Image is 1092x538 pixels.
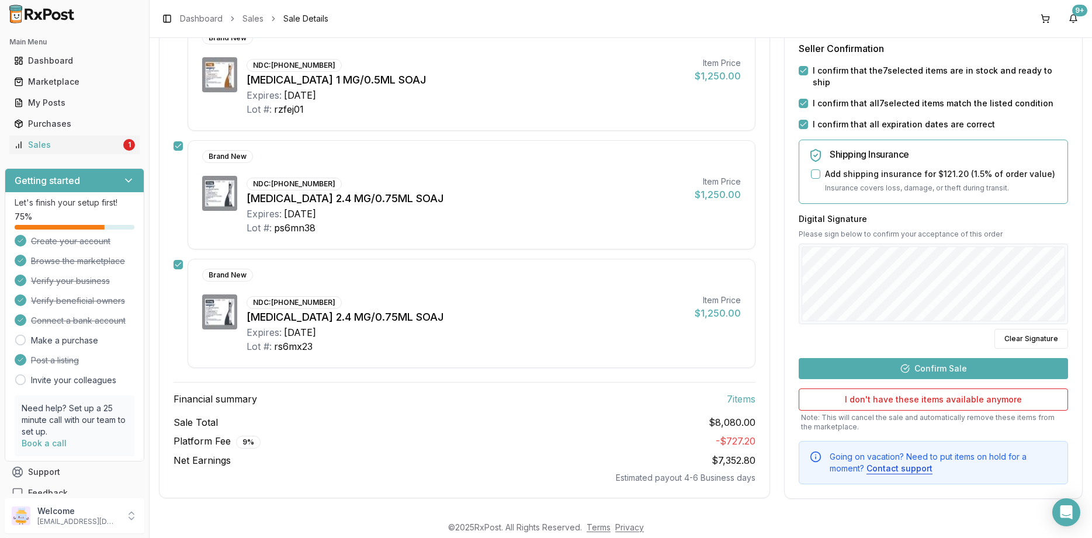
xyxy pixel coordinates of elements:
nav: breadcrumb [180,13,328,25]
label: I confirm that all expiration dates are correct [813,119,995,130]
a: Dashboard [9,50,140,71]
div: ps6mn38 [274,221,316,235]
img: User avatar [12,506,30,525]
div: 9 % [236,436,261,449]
div: Expires: [247,88,282,102]
span: Platform Fee [174,434,261,449]
button: Confirm Sale [799,357,1068,379]
div: [DATE] [284,325,316,339]
div: [MEDICAL_DATA] 2.4 MG/0.75ML SOAJ [247,309,685,325]
div: NDC: [PHONE_NUMBER] [247,296,342,309]
span: Financial summary [174,392,257,406]
div: rs6mx23 [274,339,313,353]
a: Sales1 [9,134,140,155]
div: Item Price [695,294,741,306]
span: 7 item s [727,392,755,406]
button: Sales1 [5,136,144,154]
div: Going on vacation? Need to put items on hold for a moment? [830,450,1058,474]
button: Feedback [5,483,144,504]
img: Wegovy 2.4 MG/0.75ML SOAJ [202,294,237,329]
p: Please sign below to confirm your acceptance of this order [799,229,1068,238]
div: [MEDICAL_DATA] 1 MG/0.5ML SOAJ [247,72,685,88]
span: - $727.20 [716,435,755,447]
img: Wegovy 2.4 MG/0.75ML SOAJ [202,176,237,211]
span: $8,080.00 [709,415,755,429]
p: Welcome [37,505,119,517]
button: Dashboard [5,51,144,70]
div: Brand New [202,32,253,44]
div: $1,250.00 [695,188,741,202]
h2: Main Menu [9,37,140,47]
a: Privacy [615,522,644,532]
div: [MEDICAL_DATA] 2.4 MG/0.75ML SOAJ [247,190,685,207]
div: NDC: [PHONE_NUMBER] [247,59,342,72]
label: I confirm that the 7 selected items are in stock and ready to ship [813,65,1068,88]
button: Clear Signature [994,328,1068,348]
span: $7,352.80 [712,454,755,466]
div: 1 [123,139,135,151]
div: [DATE] [284,207,316,221]
div: Lot #: [247,221,272,235]
span: Connect a bank account [31,315,126,327]
span: Browse the marketplace [31,255,125,267]
p: Note: This will cancel the sale and automatically remove these items from the marketplace. [799,412,1068,431]
img: Wegovy 1 MG/0.5ML SOAJ [202,57,237,92]
h3: Getting started [15,173,80,188]
label: I confirm that all 7 selected items match the listed condition [813,98,1053,109]
button: My Posts [5,93,144,112]
p: Let's finish your setup first! [15,197,134,209]
div: Lot #: [247,102,272,116]
button: Marketplace [5,72,144,91]
span: Net Earnings [174,453,231,467]
button: Purchases [5,114,144,133]
span: Verify your business [31,275,110,287]
label: Add shipping insurance for $121.20 ( 1.5 % of order value) [825,168,1055,180]
div: Estimated payout 4-6 Business days [174,472,755,484]
p: Need help? Set up a 25 minute call with our team to set up. [22,402,127,438]
div: My Posts [14,97,135,109]
h5: Shipping Insurance [830,150,1058,159]
h3: Seller Confirmation [799,41,1068,55]
a: Dashboard [180,13,223,25]
button: Contact support [866,462,932,474]
a: Marketplace [9,71,140,92]
button: Support [5,461,144,483]
div: Purchases [14,118,135,130]
a: Purchases [9,113,140,134]
div: Dashboard [14,55,135,67]
div: Marketplace [14,76,135,88]
div: $1,250.00 [695,306,741,320]
a: Terms [587,522,611,532]
button: I don't have these items available anymore [799,388,1068,410]
div: Brand New [202,150,253,163]
a: My Posts [9,92,140,113]
img: RxPost Logo [5,5,79,23]
div: Expires: [247,207,282,221]
a: Sales [242,13,264,25]
span: Feedback [28,487,68,499]
div: NDC: [PHONE_NUMBER] [247,178,342,190]
span: Create your account [31,235,110,247]
div: Brand New [202,269,253,282]
div: Lot #: [247,339,272,353]
div: $1,250.00 [695,69,741,83]
div: [DATE] [284,88,316,102]
div: Item Price [695,57,741,69]
span: 75 % [15,211,32,223]
a: Book a call [22,438,67,448]
p: Insurance covers loss, damage, or theft during transit. [825,182,1058,194]
span: Sale Details [283,13,328,25]
div: rzfej01 [274,102,304,116]
div: Sales [14,139,121,151]
div: Expires: [247,325,282,339]
button: 9+ [1064,9,1083,28]
div: Open Intercom Messenger [1052,498,1080,526]
p: [EMAIL_ADDRESS][DOMAIN_NAME] [37,517,119,526]
a: Invite your colleagues [31,374,116,386]
a: Make a purchase [31,335,98,346]
div: 9+ [1072,5,1087,16]
div: Item Price [695,176,741,188]
h3: Digital Signature [799,213,1068,224]
span: Post a listing [31,355,79,366]
span: Verify beneficial owners [31,295,125,307]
